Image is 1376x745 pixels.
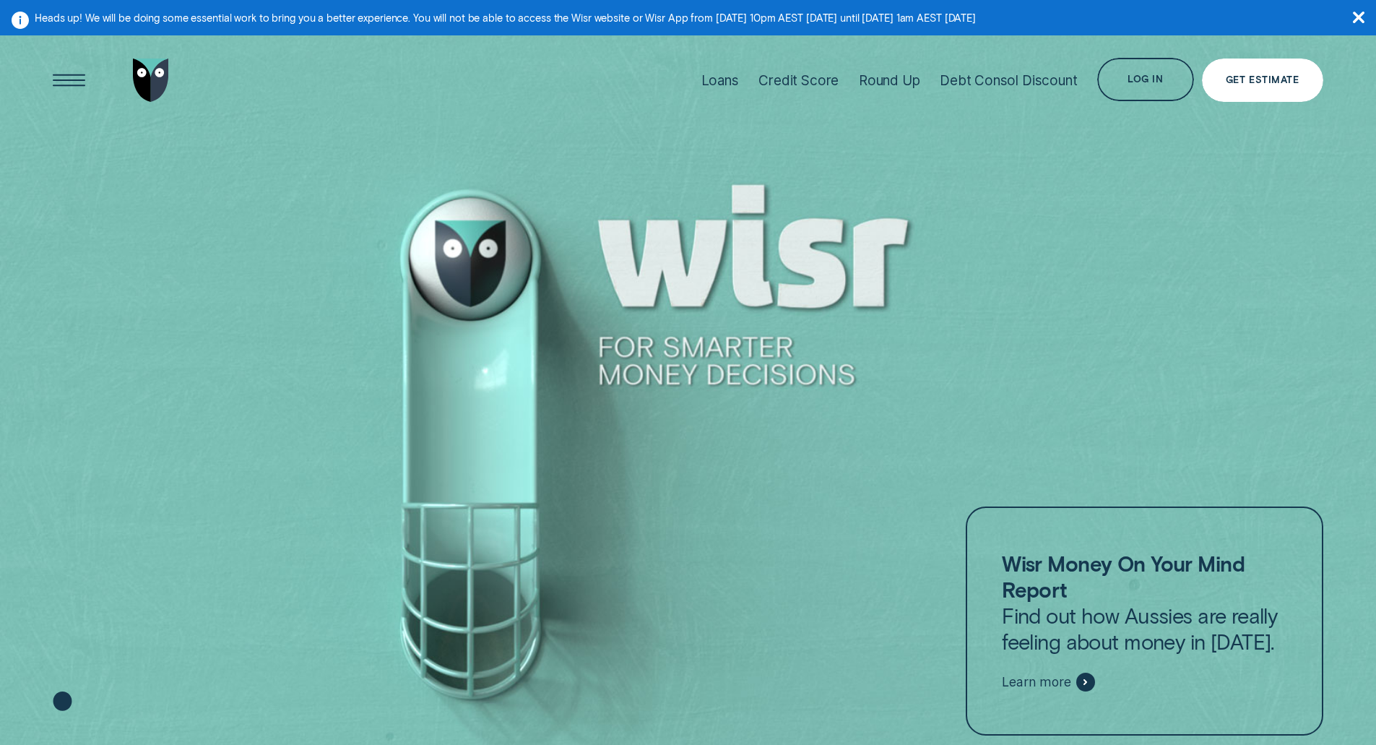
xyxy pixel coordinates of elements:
img: Wisr [133,59,169,102]
div: Debt Consol Discount [940,72,1077,89]
a: Credit Score [758,32,839,128]
div: Credit Score [758,72,839,89]
strong: Wisr Money On Your Mind Report [1002,551,1245,602]
div: Round Up [859,72,920,89]
div: Get Estimate [1226,76,1299,85]
a: Get Estimate [1202,59,1323,102]
p: Find out how Aussies are really feeling about money in [DATE]. [1002,551,1286,655]
button: Log in [1097,58,1193,101]
a: Go to home page [129,32,173,128]
button: Open Menu [48,59,91,102]
a: Round Up [859,32,920,128]
span: Learn more [1002,674,1070,690]
a: Debt Consol Discount [940,32,1077,128]
a: Loans [701,32,739,128]
div: Loans [701,72,739,89]
a: Wisr Money On Your Mind ReportFind out how Aussies are really feeling about money in [DATE].Learn... [966,507,1323,736]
